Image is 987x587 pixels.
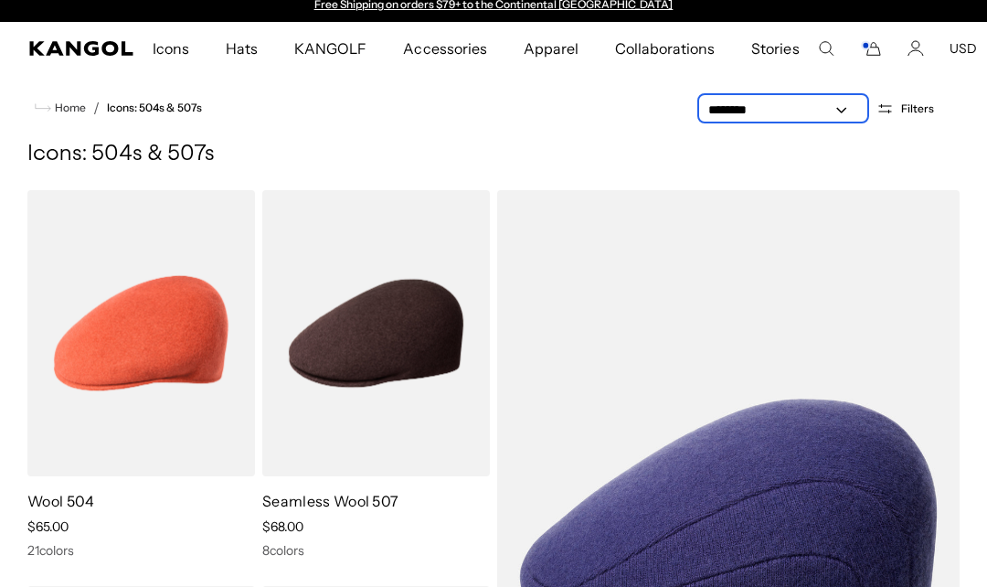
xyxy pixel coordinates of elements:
[262,492,398,510] a: Seamless Wool 507
[35,100,86,116] a: Home
[385,22,504,75] a: Accessories
[153,22,189,75] span: Icons
[262,542,490,559] div: 8 colors
[950,40,977,57] button: USD
[107,101,202,114] a: Icons: 504s & 507s
[865,101,945,117] button: Open filters
[86,97,100,119] li: /
[27,141,960,168] h1: Icons: 504s & 507s
[226,22,258,75] span: Hats
[505,22,597,75] a: Apparel
[294,22,366,75] span: KANGOLF
[907,40,924,57] a: Account
[615,22,715,75] span: Collaborations
[51,101,86,114] span: Home
[262,518,303,535] span: $68.00
[701,101,865,120] select: Sort by: Featured
[597,22,733,75] a: Collaborations
[262,190,490,476] img: Seamless Wool 507
[524,22,578,75] span: Apparel
[134,22,207,75] a: Icons
[403,22,486,75] span: Accessories
[751,22,799,75] span: Stories
[27,518,69,535] span: $65.00
[27,542,255,559] div: 21 colors
[860,40,882,57] button: Cart
[207,22,276,75] a: Hats
[733,22,817,75] a: Stories
[901,102,934,115] span: Filters
[27,190,255,476] img: Wool 504
[818,40,834,57] summary: Search here
[276,22,385,75] a: KANGOLF
[29,41,134,56] a: Kangol
[27,492,95,510] a: Wool 504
